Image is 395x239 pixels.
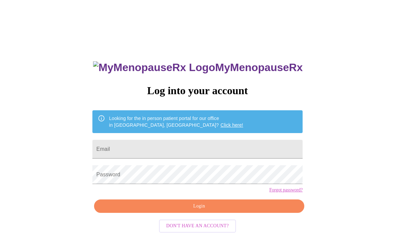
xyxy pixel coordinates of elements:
[166,222,229,230] span: Don't have an account?
[109,112,243,131] div: Looking for the in person patient portal for our office in [GEOGRAPHIC_DATA], [GEOGRAPHIC_DATA]?
[93,61,303,74] h3: MyMenopauseRx
[93,61,215,74] img: MyMenopauseRx Logo
[157,223,238,228] a: Don't have an account?
[159,220,236,233] button: Don't have an account?
[221,122,243,128] a: Click here!
[94,199,304,213] button: Login
[102,202,297,211] span: Login
[269,187,303,193] a: Forgot password?
[92,84,303,97] h3: Log into your account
